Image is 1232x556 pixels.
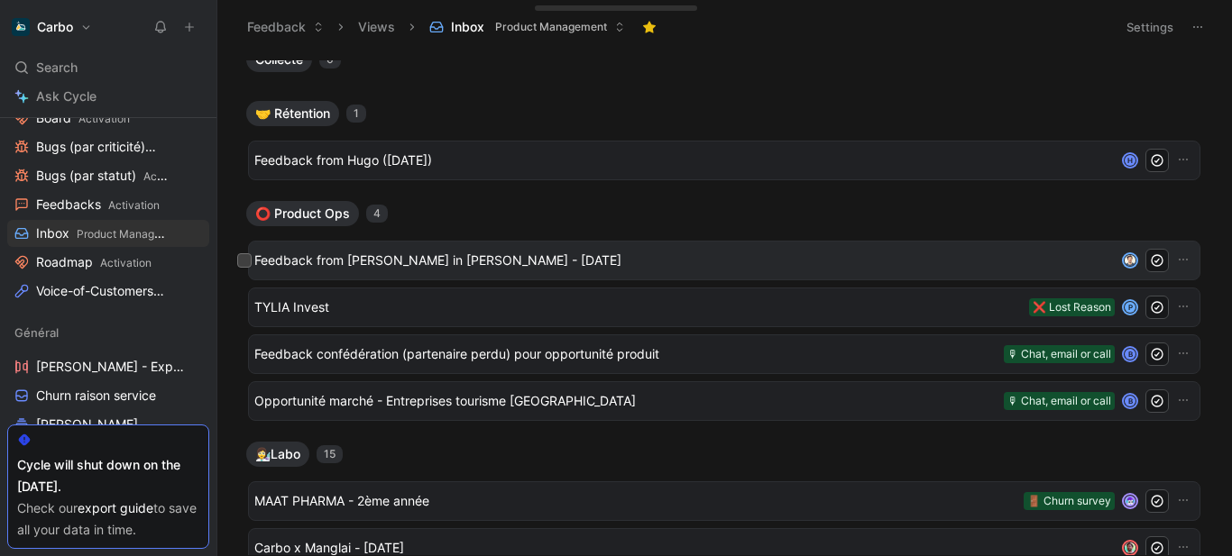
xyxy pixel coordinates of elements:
span: 🤝 Rétention [255,105,330,123]
div: B [1124,395,1136,407]
div: Cycle will shut down on the [DATE]. [17,454,199,497]
img: Carbo [12,18,30,36]
div: 15 [317,445,343,463]
div: B [1124,348,1136,360]
span: Ask Cycle [36,86,97,107]
div: P [1124,301,1136,314]
span: Inbox [451,18,484,36]
a: [PERSON_NAME] - Export Cycle [7,353,209,380]
span: Feedback from Hugo ([DATE]) [254,150,1108,171]
span: MAAT PHARMA - 2ème année [254,490,1016,512]
div: 🎙 Chat, email or call [1007,345,1111,363]
span: Activation [100,256,152,269]
span: [PERSON_NAME] - Export Cycle [36,358,188,376]
a: Ask Cycle [7,83,209,110]
img: avatar [1124,542,1136,554]
span: 👩‍🔬Labo [255,445,300,463]
span: Activation [143,169,195,183]
button: 👩‍🔬Labo [246,442,309,467]
button: Settings [1118,14,1181,40]
div: ❌ Lost Reason [1033,298,1111,316]
a: BoardActivation [7,105,209,132]
div: 1 [346,105,366,123]
div: Collecte0 [239,47,1209,87]
a: export guide [78,500,153,515]
span: Feedbacks [36,196,160,214]
div: 4 [366,205,388,223]
button: CarboCarbo [7,14,97,40]
a: Churn raison service [7,382,209,409]
span: TYLIA Invest [254,296,1022,318]
button: InboxProduct Management [421,14,633,41]
button: Feedback [239,14,332,41]
div: Check our to save all your data in time. [17,497,199,541]
span: Churn raison service [36,387,156,405]
img: avatar [1124,254,1136,267]
div: 🎙 Chat, email or call [1007,392,1111,410]
span: [PERSON_NAME] [36,415,138,433]
a: RoadmapActivation [7,249,209,276]
a: InboxProduct Management [7,220,209,247]
div: Search [7,54,209,81]
span: Bugs (par criticité) [36,138,170,157]
span: Activation [78,112,130,125]
span: Search [36,57,78,78]
a: FeedbacksActivation [7,191,209,218]
span: ⭕ Product Ops [255,205,350,223]
button: ⭕ Product Ops [246,201,359,226]
a: Feedback from Hugo ([DATE])H [248,141,1200,180]
span: Feedback confédération (partenaire perdu) pour opportunité produit [254,343,997,365]
div: Général [7,319,209,346]
button: Views [350,14,403,41]
button: 🤝 Rétention [246,101,339,126]
span: Product Management [77,227,186,241]
span: Board [36,109,130,128]
a: MAAT PHARMA - 2ème année🚪 Churn surveyavatar [248,481,1200,521]
span: Opportunité marché - Entreprises tourisme [GEOGRAPHIC_DATA] [254,390,997,412]
span: Voice-of-Customers [36,282,178,301]
img: avatar [1124,495,1136,507]
a: Voice-of-CustomersProduct Management [7,278,209,305]
div: 🤝 Rétention1 [239,101,1209,187]
a: [PERSON_NAME] [7,411,209,438]
a: Feedback from [PERSON_NAME] in [PERSON_NAME] - [DATE]avatar [248,241,1200,280]
span: Activation [108,198,160,212]
h1: Carbo [37,19,73,35]
div: H [1124,154,1136,167]
span: Roadmap [36,253,152,272]
a: Opportunité marché - Entreprises tourisme [GEOGRAPHIC_DATA]🎙 Chat, email or callB [248,381,1200,421]
span: Général [14,324,59,342]
span: Product Management [495,18,607,36]
span: Feedback from [PERSON_NAME] in [PERSON_NAME] - [DATE] [254,250,1108,271]
div: ⭕ Product Ops4 [239,201,1209,427]
span: Inbox [36,224,167,243]
div: 🚪 Churn survey [1027,492,1111,510]
span: Bugs (par statut) [36,167,169,186]
a: Bugs (par criticité)Activation [7,133,209,160]
a: Bugs (par statut)Activation [7,162,209,189]
a: Feedback confédération (partenaire perdu) pour opportunité produit🎙 Chat, email or callB [248,334,1200,374]
a: TYLIA Invest❌ Lost ReasonP [248,287,1200,327]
